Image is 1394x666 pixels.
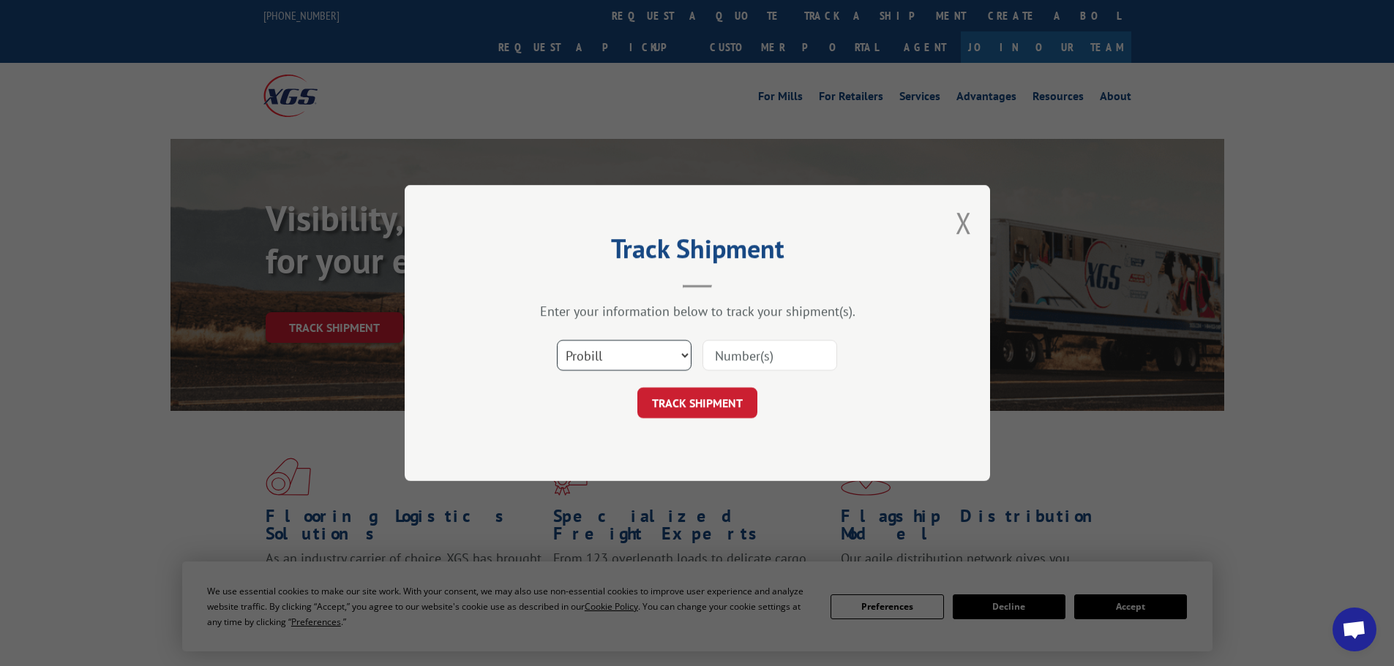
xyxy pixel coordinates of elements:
[478,238,917,266] h2: Track Shipment
[702,340,837,371] input: Number(s)
[478,303,917,319] div: Enter your information below to track your shipment(s).
[1333,608,1376,651] div: Open chat
[637,387,757,418] button: TRACK SHIPMENT
[956,203,972,242] button: Close modal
